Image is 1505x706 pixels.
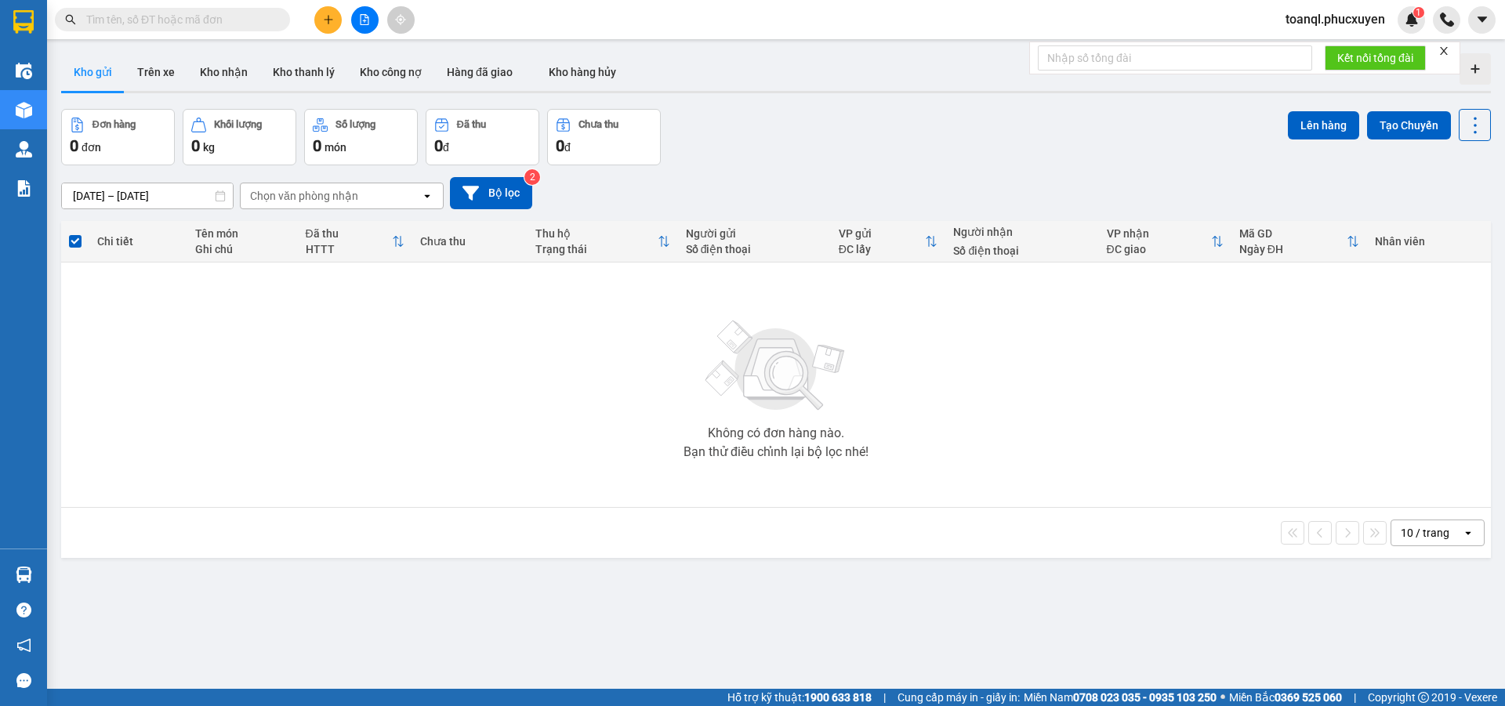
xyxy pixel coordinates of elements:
[250,188,358,204] div: Chọn văn phòng nhận
[1325,45,1426,71] button: Kết nối tổng đài
[82,141,101,154] span: đơn
[61,53,125,91] button: Kho gửi
[16,567,32,583] img: warehouse-icon
[187,53,260,91] button: Kho nhận
[16,141,32,157] img: warehouse-icon
[1024,689,1217,706] span: Miền Nam
[457,119,486,130] div: Đã thu
[1462,527,1474,539] svg: open
[86,11,271,28] input: Tìm tên, số ĐT hoặc mã đơn
[1418,692,1429,703] span: copyright
[1337,49,1413,67] span: Kết nối tổng đài
[1475,13,1489,27] span: caret-down
[313,136,321,155] span: 0
[314,6,342,34] button: plus
[260,53,347,91] button: Kho thanh lý
[92,119,136,130] div: Đơn hàng
[421,190,433,202] svg: open
[304,109,418,165] button: Số lượng0món
[564,141,571,154] span: đ
[1239,227,1347,240] div: Mã GD
[1220,694,1225,701] span: ⚪️
[1375,235,1483,248] div: Nhân viên
[387,6,415,34] button: aim
[1288,111,1359,139] button: Lên hàng
[686,227,823,240] div: Người gửi
[1416,7,1421,18] span: 1
[434,136,443,155] span: 0
[1107,227,1211,240] div: VP nhận
[70,136,78,155] span: 0
[195,227,290,240] div: Tên món
[183,109,296,165] button: Khối lượng0kg
[195,243,290,255] div: Ghi chú
[443,141,449,154] span: đ
[61,109,175,165] button: Đơn hàng0đơn
[191,136,200,155] span: 0
[65,14,76,25] span: search
[528,221,678,262] th: Toggle SortBy
[686,243,823,255] div: Số điện thoại
[16,180,32,197] img: solution-icon
[547,109,661,165] button: Chưa thu0đ
[708,427,844,440] div: Không có đơn hàng nào.
[395,14,406,25] span: aim
[62,183,233,208] input: Select a date range.
[323,14,334,25] span: plus
[13,10,34,34] img: logo-vxr
[578,119,618,130] div: Chưa thu
[524,169,540,185] sup: 2
[306,227,393,240] div: Đã thu
[1275,691,1342,704] strong: 0369 525 060
[426,109,539,165] button: Đã thu0đ
[1099,221,1231,262] th: Toggle SortBy
[839,243,926,255] div: ĐC lấy
[1401,525,1449,541] div: 10 / trang
[16,603,31,617] span: question-circle
[1229,689,1342,706] span: Miền Bắc
[16,638,31,653] span: notification
[727,689,872,706] span: Hỗ trợ kỹ thuật:
[1440,13,1454,27] img: phone-icon
[97,235,179,248] div: Chi tiết
[325,141,346,154] span: món
[16,673,31,688] span: message
[839,227,926,240] div: VP gửi
[549,66,616,78] span: Kho hàng hủy
[335,119,375,130] div: Số lượng
[16,102,32,118] img: warehouse-icon
[1438,45,1449,56] span: close
[1239,243,1347,255] div: Ngày ĐH
[351,6,379,34] button: file-add
[556,136,564,155] span: 0
[1273,9,1398,29] span: toanql.phucxuyen
[203,141,215,154] span: kg
[804,691,872,704] strong: 1900 633 818
[306,243,393,255] div: HTTT
[214,119,262,130] div: Khối lượng
[1460,53,1491,85] div: Tạo kho hàng mới
[1367,111,1451,139] button: Tạo Chuyến
[450,177,532,209] button: Bộ lọc
[420,235,520,248] div: Chưa thu
[535,243,658,255] div: Trạng thái
[298,221,413,262] th: Toggle SortBy
[883,689,886,706] span: |
[1413,7,1424,18] sup: 1
[1073,691,1217,704] strong: 0708 023 035 - 0935 103 250
[125,53,187,91] button: Trên xe
[535,227,658,240] div: Thu hộ
[1468,6,1496,34] button: caret-down
[898,689,1020,706] span: Cung cấp máy in - giấy in:
[953,244,1090,257] div: Số điện thoại
[684,446,869,458] div: Bạn thử điều chỉnh lại bộ lọc nhé!
[359,14,370,25] span: file-add
[1107,243,1211,255] div: ĐC giao
[1038,45,1312,71] input: Nhập số tổng đài
[16,63,32,79] img: warehouse-icon
[434,53,525,91] button: Hàng đã giao
[698,311,854,421] img: svg+xml;base64,PHN2ZyBjbGFzcz0ibGlzdC1wbHVnX19zdmciIHhtbG5zPSJodHRwOi8vd3d3LnczLm9yZy8yMDAwL3N2Zy...
[953,226,1090,238] div: Người nhận
[1231,221,1367,262] th: Toggle SortBy
[347,53,434,91] button: Kho công nợ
